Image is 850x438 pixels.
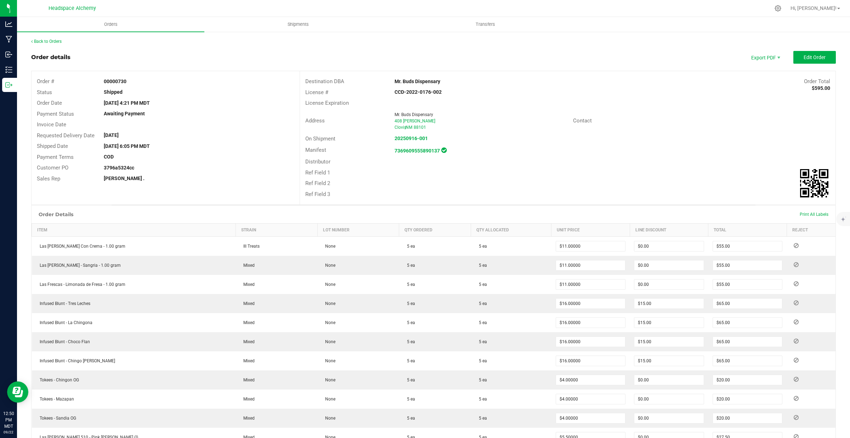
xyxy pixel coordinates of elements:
span: 5 ea [475,358,487,363]
input: 0 [556,260,625,270]
inline-svg: Manufacturing [5,36,12,43]
th: Total [708,224,787,237]
span: Mixed [240,263,255,268]
div: Manage settings [773,5,782,12]
input: 0 [713,394,782,404]
span: Reject Inventory [791,320,801,324]
input: 0 [556,241,625,251]
span: 88101 [414,125,426,130]
th: Qty Ordered [399,224,471,237]
input: 0 [634,413,704,423]
span: Payment Terms [37,154,74,160]
span: 5 ea [475,301,487,306]
span: Order Total [804,78,830,85]
span: Infused Blunt - Tres Leches [36,301,90,306]
span: Transfers [466,21,505,28]
span: 5 ea [475,397,487,402]
span: Mixed [240,378,255,382]
span: Infused Blunt - Chingo [PERSON_NAME] [36,358,115,363]
span: Orders [95,21,127,28]
h1: Order Details [39,212,73,217]
span: Reject Inventory [791,243,801,248]
strong: Awaiting Payment [104,111,145,116]
input: 0 [556,299,625,309]
span: 5 ea [475,244,487,249]
input: 0 [713,299,782,309]
span: 5 ea [403,378,415,382]
span: Las Frescas - Limonada de Fresa - 1.00 gram [36,282,125,287]
strong: COD [104,154,114,160]
span: None [322,358,335,363]
span: 5 ea [475,263,487,268]
img: Scan me! [800,169,828,197]
strong: Mr. Buds Dispensary [395,79,440,84]
strong: CCD-2022-0176-002 [395,89,442,95]
input: 0 [634,337,704,347]
input: 0 [634,375,704,385]
span: Infused Blunt - La Chingona [36,320,92,325]
qrcode: 00000730 [800,169,828,197]
th: Reject [787,224,835,237]
span: 5 ea [403,282,415,287]
span: Hi, [PERSON_NAME]! [790,5,837,11]
span: Reject Inventory [791,301,801,305]
span: None [322,244,335,249]
th: Line Discount [630,224,708,237]
span: Reject Inventory [791,377,801,381]
a: Orders [17,17,204,32]
th: Unit Price [551,224,630,237]
input: 0 [556,375,625,385]
span: Mixed [240,282,255,287]
span: Status [37,89,52,96]
input: 0 [634,299,704,309]
span: 5 ea [475,320,487,325]
span: License Expiration [305,100,349,106]
input: 0 [634,279,704,289]
span: Ref Field 3 [305,191,330,197]
span: Edit Order [804,54,826,60]
span: Reject Inventory [791,282,801,286]
a: Transfers [392,17,579,32]
strong: [DATE] 4:21 PM MDT [104,100,150,106]
th: Qty Allocated [471,224,551,237]
strong: 20250916-001 [395,136,428,141]
strong: 7369609555890137 [395,148,440,154]
span: Ill Treats [240,244,260,249]
strong: $595.00 [812,85,830,91]
span: On Shipment [305,136,335,142]
span: Las [PERSON_NAME] - Sangria - 1.00 gram [36,263,121,268]
input: 0 [713,260,782,270]
span: Clovis [395,125,406,130]
div: Order details [31,53,70,62]
th: Strain [236,224,317,237]
input: 0 [713,241,782,251]
span: Print All Labels [800,212,828,217]
strong: [DATE] 6:05 PM MDT [104,143,150,149]
input: 0 [713,413,782,423]
span: Mixed [240,320,255,325]
span: Tokees - Mazapan [36,397,74,402]
span: 5 ea [403,263,415,268]
span: 5 ea [475,416,487,421]
span: 5 ea [403,244,415,249]
th: Lot Number [317,224,399,237]
span: None [322,378,335,382]
span: Shipped Date [37,143,68,149]
span: In Sync [441,146,447,154]
span: Reject Inventory [791,263,801,267]
strong: 00000730 [104,79,126,84]
span: None [322,339,335,344]
span: 5 ea [403,358,415,363]
span: NM [406,125,412,130]
input: 0 [713,318,782,328]
span: Distributor [305,159,330,165]
span: 5 ea [475,282,487,287]
li: Export PDF [744,51,786,64]
span: Sales Rep [37,175,60,182]
input: 0 [556,413,625,423]
span: None [322,320,335,325]
span: License # [305,89,328,96]
span: Requested Delivery Date [37,132,95,139]
span: 5 ea [403,397,415,402]
span: Reject Inventory [791,358,801,362]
